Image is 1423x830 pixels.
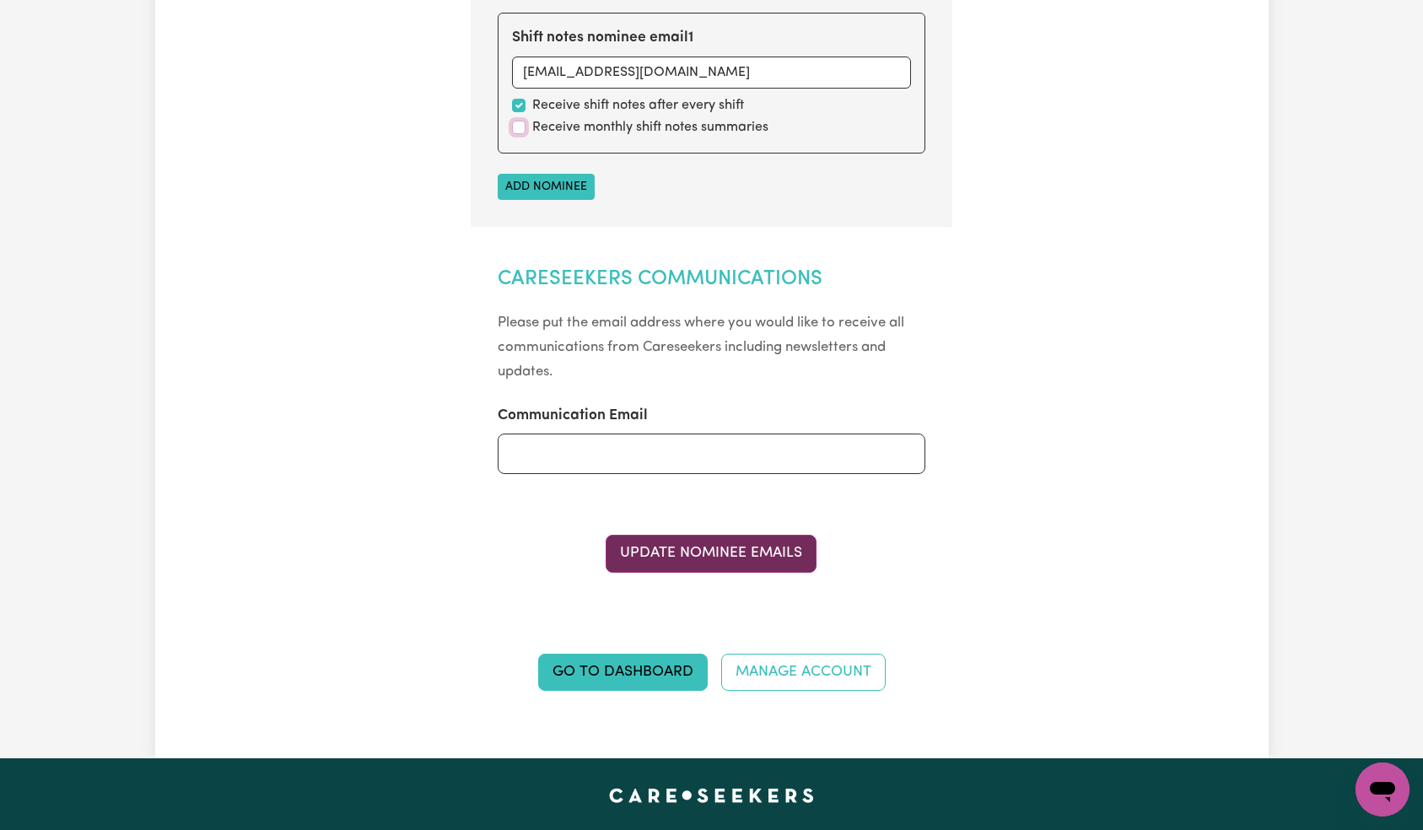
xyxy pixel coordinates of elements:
button: Add nominee [498,174,595,200]
label: Shift notes nominee email 1 [512,27,693,49]
a: Go to Dashboard [538,654,708,691]
h2: Careseekers Communications [498,267,925,292]
label: Receive monthly shift notes summaries [532,117,768,137]
a: Manage Account [721,654,886,691]
button: Update Nominee Emails [606,535,817,572]
a: Careseekers home page [609,789,814,802]
small: Please put the email address where you would like to receive all communications from Careseekers ... [498,315,904,379]
label: Communication Email [498,405,648,427]
label: Receive shift notes after every shift [532,95,744,116]
iframe: Button to launch messaging window [1356,763,1410,817]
